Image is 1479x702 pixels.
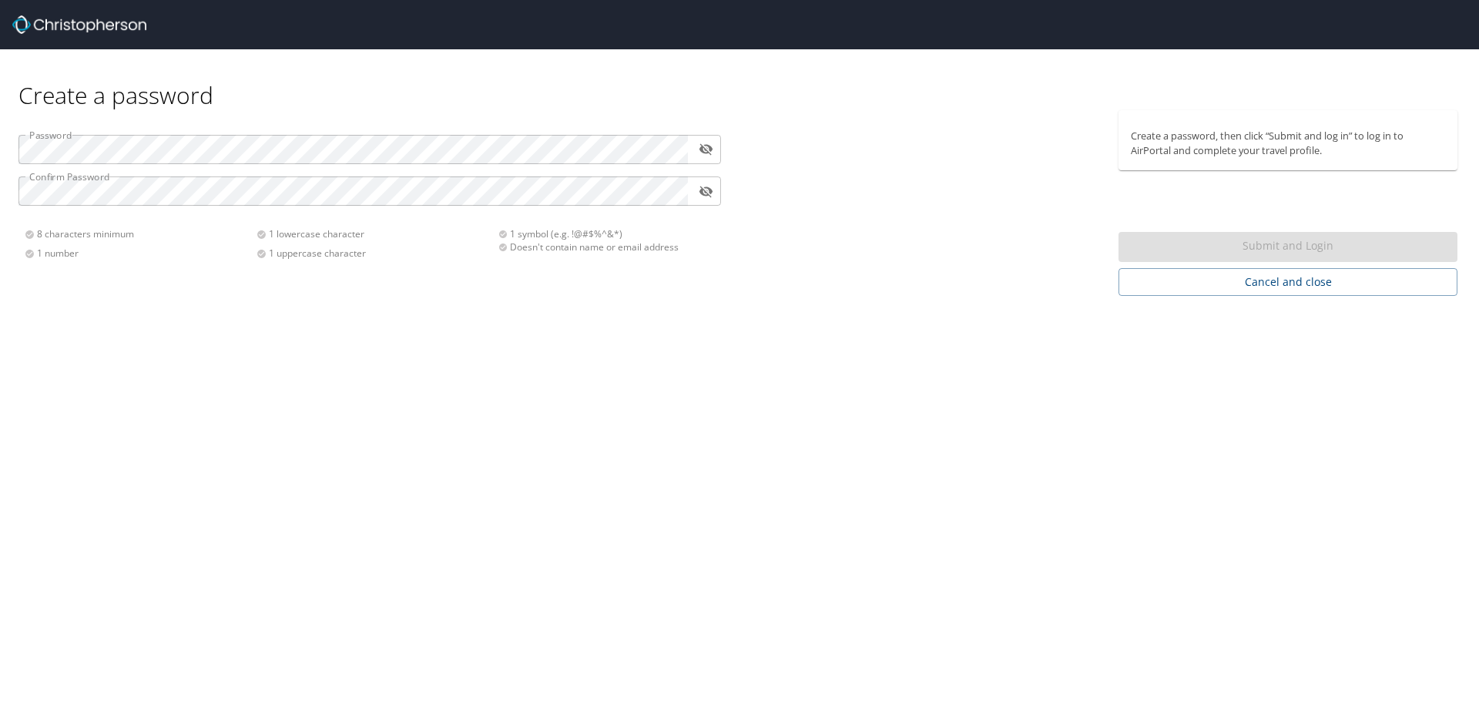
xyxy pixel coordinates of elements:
div: 8 characters minimum [25,227,257,240]
button: Cancel and close [1118,268,1457,297]
div: 1 number [25,247,257,260]
span: Cancel and close [1131,273,1445,292]
button: toggle password visibility [694,180,718,203]
div: 1 symbol (e.g. !@#$%^&*) [498,227,712,240]
div: Create a password [18,49,1461,110]
button: toggle password visibility [694,137,718,161]
div: Doesn't contain name or email address [498,240,712,254]
p: Create a password, then click “Submit and log in” to log in to AirPortal and complete your travel... [1131,129,1445,158]
img: Christopherson_logo_rev.png [12,15,146,34]
div: 1 lowercase character [257,227,488,240]
div: 1 uppercase character [257,247,488,260]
